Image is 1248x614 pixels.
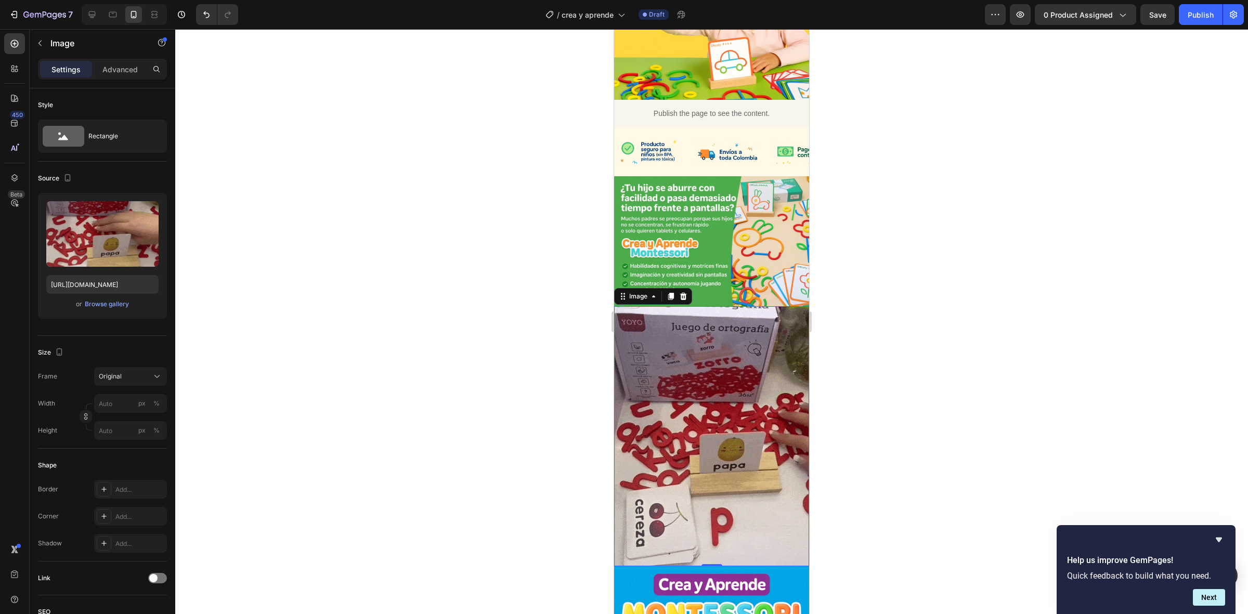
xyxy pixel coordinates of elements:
input: px% [94,394,167,413]
div: Browse gallery [85,299,129,309]
div: Help us improve GemPages! [1067,533,1225,606]
div: % [153,426,160,435]
div: px [138,399,146,408]
button: 7 [4,4,77,25]
img: preview-image [46,201,159,267]
button: % [136,397,148,410]
h2: Help us improve GemPages! [1067,554,1225,567]
div: Style [38,100,53,110]
div: Source [38,172,74,186]
button: px [150,397,163,410]
div: Beta [8,190,25,199]
span: Original [99,372,122,381]
div: Add... [115,485,164,494]
span: crea y aprende [562,9,614,20]
button: Save [1140,4,1175,25]
div: Shape [38,461,57,470]
div: px [138,426,146,435]
div: Rectangle [88,124,152,148]
button: Hide survey [1213,533,1225,546]
span: Save [1149,10,1166,19]
iframe: Design area [614,29,809,614]
div: Shadow [38,539,62,548]
input: px% [94,421,167,440]
button: Next question [1193,589,1225,606]
p: Quick feedback to build what you need. [1067,571,1225,581]
div: % [153,399,160,408]
button: % [136,424,148,437]
input: https://example.com/image.jpg [46,275,159,294]
button: Browse gallery [84,299,129,309]
p: Image [50,37,139,49]
button: Publish [1179,4,1223,25]
label: Frame [38,372,57,381]
button: Original [94,367,167,386]
div: Undo/Redo [196,4,238,25]
div: Border [38,485,58,494]
div: Image [13,263,35,272]
p: Advanced [102,64,138,75]
span: 0 product assigned [1044,9,1113,20]
p: 7 [68,8,73,21]
label: Height [38,426,57,435]
div: Size [38,346,66,360]
span: Draft [649,10,665,19]
button: px [150,424,163,437]
button: 0 product assigned [1035,4,1136,25]
div: Corner [38,512,59,521]
span: or [76,298,82,310]
div: Add... [115,512,164,521]
div: Add... [115,539,164,548]
div: Link [38,573,50,583]
label: Width [38,399,55,408]
p: Settings [51,64,81,75]
img: Alt image [157,111,224,135]
span: / [557,9,560,20]
div: 450 [10,111,25,119]
div: Publish [1188,9,1214,20]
